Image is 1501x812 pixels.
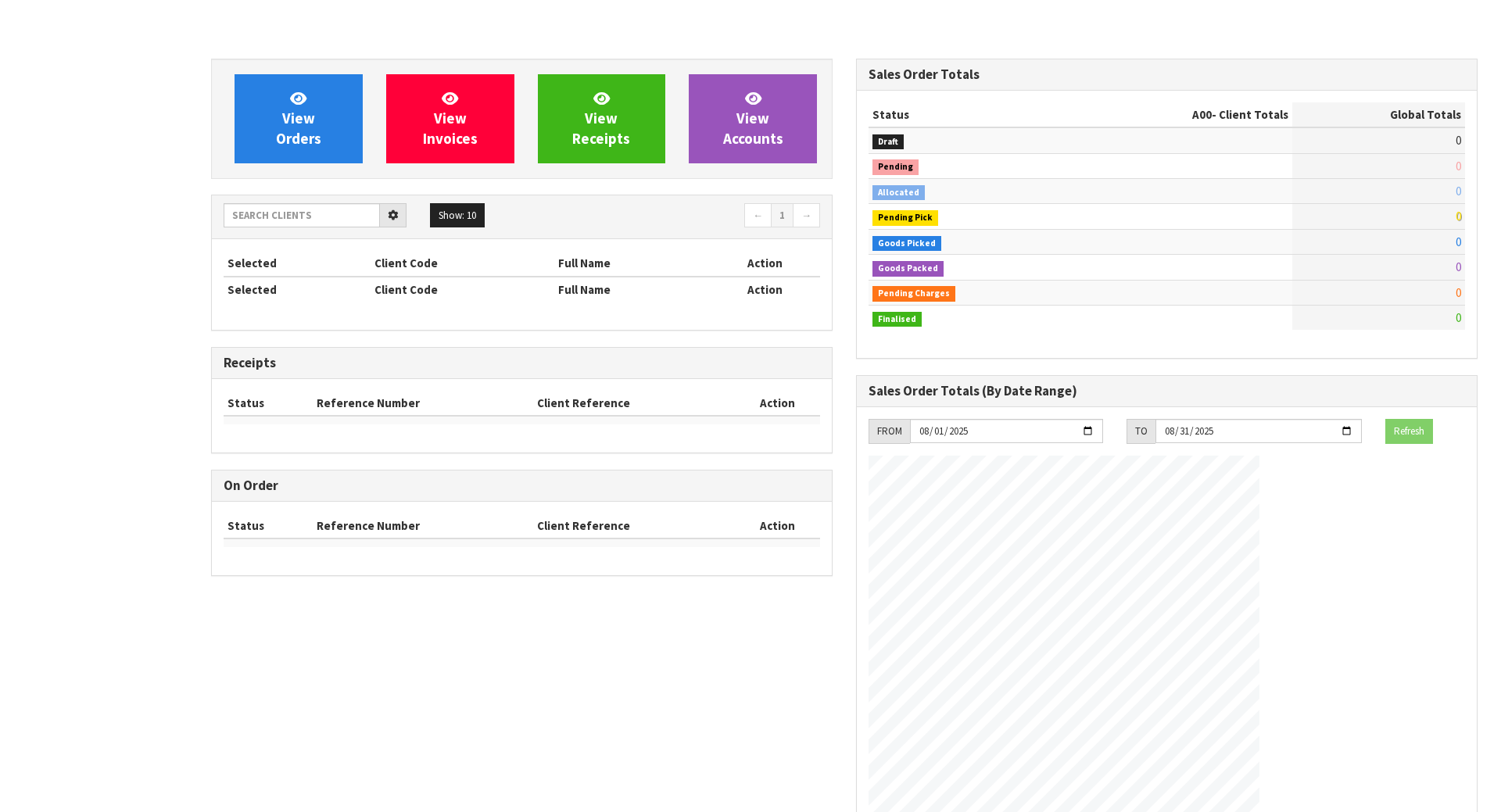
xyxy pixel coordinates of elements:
span: Draft [872,134,904,150]
div: FROM [869,419,910,444]
th: Client Reference [533,391,734,416]
span: 0 [1456,259,1461,274]
a: ← [744,203,772,228]
th: Reference Number [313,513,534,538]
a: ViewOrders [235,74,363,163]
span: Goods Packed [872,261,944,277]
h3: Sales Order Totals [869,67,1465,82]
span: 0 [1456,184,1461,199]
th: Client Code [371,251,554,276]
th: Client Reference [533,513,734,538]
th: Reference Number [313,391,534,416]
span: 0 [1456,285,1461,300]
h3: On Order [224,478,820,493]
span: Pending [872,159,919,175]
th: Global Totals [1292,102,1465,127]
span: 0 [1456,133,1461,148]
span: A00 [1192,107,1212,122]
th: Full Name [554,277,709,302]
button: Show: 10 [430,203,485,228]
a: ViewReceipts [538,74,666,163]
th: Status [869,102,1066,127]
span: Pending Pick [872,210,938,226]
span: View Accounts [723,89,783,148]
span: View Orders [276,89,321,148]
span: 0 [1456,234,1461,249]
th: Status [224,391,313,416]
span: Pending Charges [872,286,955,302]
span: 0 [1456,159,1461,173]
h3: Sales Order Totals (By Date Range) [869,384,1465,399]
span: 0 [1456,310,1461,325]
h3: Receipts [224,356,820,370]
th: Action [734,513,820,538]
th: Status [224,513,313,538]
th: - Client Totals [1066,102,1292,127]
th: Action [709,251,820,276]
a: ViewAccounts [689,74,817,163]
span: 0 [1456,209,1461,224]
th: Full Name [554,251,709,276]
span: Allocated [872,185,925,201]
input: Search clients [224,203,380,227]
th: Client Code [371,277,554,302]
a: 1 [771,203,793,228]
nav: Page navigation [533,203,820,231]
th: Selected [224,251,371,276]
div: TO [1127,419,1155,444]
span: Finalised [872,312,922,327]
span: View Receipts [572,89,630,148]
span: View Invoices [423,89,478,148]
a: → [793,203,820,228]
a: ViewInvoices [386,74,514,163]
th: Selected [224,277,371,302]
span: Goods Picked [872,236,941,252]
th: Action [734,391,820,416]
th: Action [709,277,820,302]
button: Refresh [1385,419,1433,444]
